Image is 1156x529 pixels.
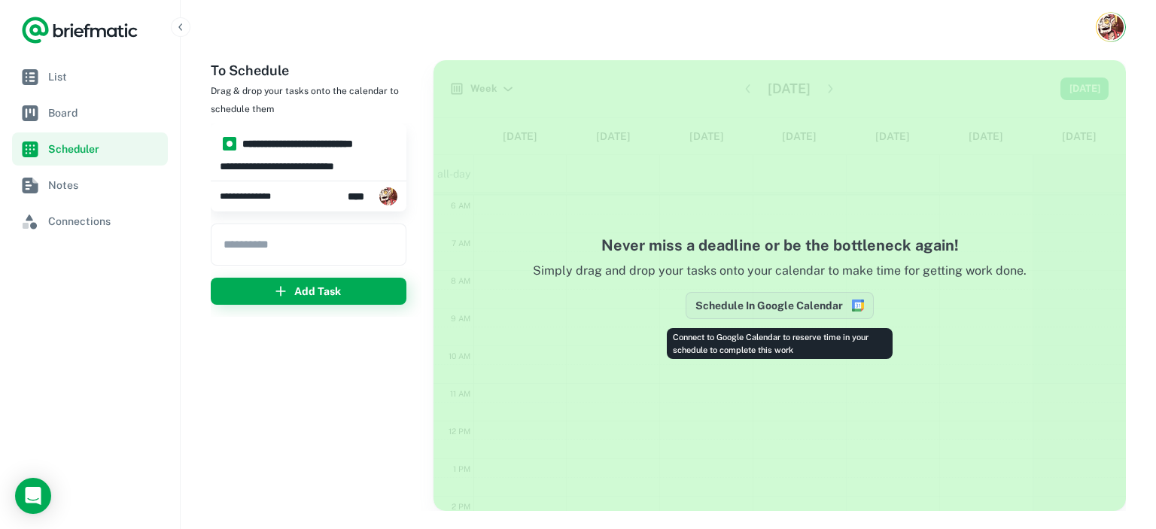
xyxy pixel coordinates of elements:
div: Open Intercom Messenger [15,478,51,514]
button: Account button [1096,12,1126,42]
span: Board [48,105,162,121]
div: Connect to Google Calendar to reserve time in your schedule to complete this work [667,328,893,359]
h6: To Schedule [211,60,421,81]
a: Notes [12,169,168,202]
a: Board [12,96,168,129]
span: List [48,68,162,85]
p: Simply drag and drop your tasks onto your calendar to make time for getting work done. [464,262,1096,292]
a: Connections [12,205,168,238]
span: Scheduler [48,141,162,157]
div: Anna [348,181,397,211]
img: ACg8ocL6EpGWShiFGZ5AGTwMJGfTopVRGlOK0nfF2rIq3T7UOmOpdQk=s96-c [379,187,397,205]
span: Sunday, Nov 2 [220,190,287,203]
a: Scheduler [12,132,168,166]
img: Anna [1098,14,1124,40]
button: Connect to Google Calendar to reserve time in your schedule to complete this work [686,292,874,319]
span: Connections [48,213,162,230]
button: Add Task [211,278,406,305]
img: manual.png [223,137,236,150]
a: Logo [21,15,138,45]
span: Drag & drop your tasks onto the calendar to schedule them [211,86,399,114]
span: Notes [48,177,162,193]
a: List [12,60,168,93]
h4: Never miss a deadline or be the bottleneck again! [464,234,1096,257]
